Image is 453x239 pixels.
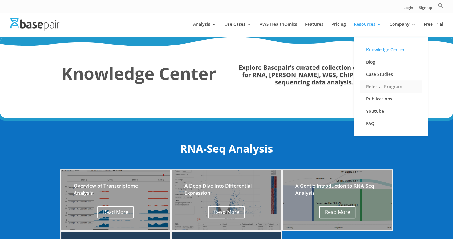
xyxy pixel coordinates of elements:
[360,80,422,93] a: Referral Program
[360,117,422,130] a: FAQ
[360,93,422,105] a: Publications
[360,105,422,117] a: Youtube
[424,22,443,37] a: Free Trial
[331,22,346,37] a: Pricing
[403,6,413,12] a: Login
[193,22,216,37] a: Analysis
[224,22,252,37] a: Use Cases
[208,206,245,219] a: Read More
[390,22,416,37] a: Company
[360,68,422,80] a: Case Studies
[360,44,422,56] a: Knowledge Center
[360,56,422,68] a: Blog
[438,3,444,12] a: Search Icon Link
[10,18,59,31] img: Basepair
[354,22,382,37] a: Resources
[419,6,432,12] a: Sign up
[438,3,444,9] svg: Search
[61,62,216,85] strong: Knowledge Center
[260,22,297,37] a: AWS HealthOmics
[74,182,158,200] h2: Overview of Transcriptome Analysis
[180,141,273,156] strong: RNA-Seq Analysis
[238,63,390,86] strong: Explore Basepair’s curated collection of resources for RNA, [PERSON_NAME], WGS, ChIP, and ATAC se...
[335,195,446,232] iframe: Drift Widget Chat Controller
[184,182,269,200] h2: A Deep Dive Into Differential Expression
[319,206,355,219] a: Read More
[97,206,134,219] a: Read More
[295,182,379,200] h2: A Gentle Introduction to RNA-Seq Analysis
[305,22,323,37] a: Features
